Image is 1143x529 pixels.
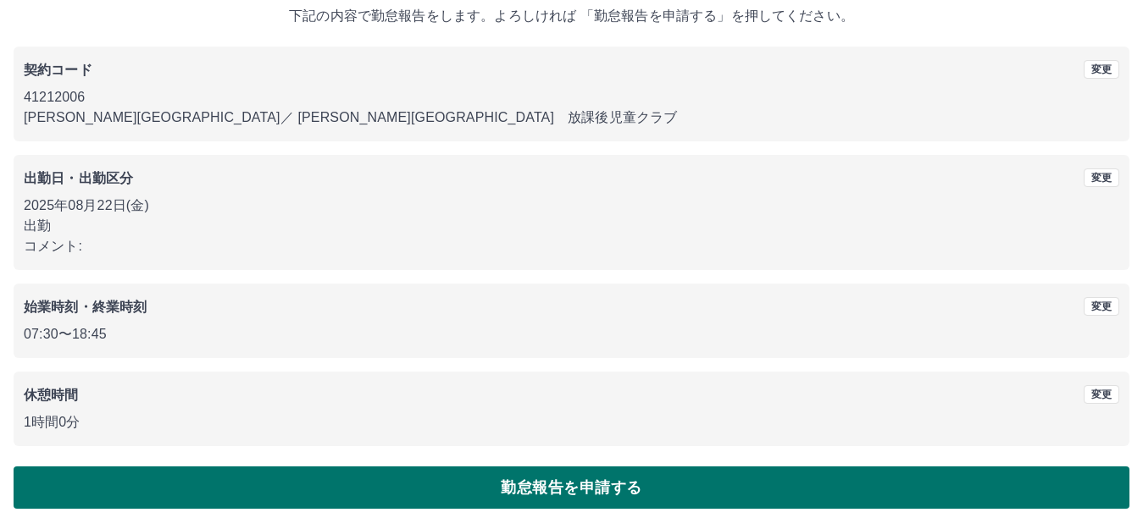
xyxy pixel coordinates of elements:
p: 1時間0分 [24,412,1119,433]
button: 変更 [1084,60,1119,79]
p: 2025年08月22日(金) [24,196,1119,216]
button: 変更 [1084,385,1119,404]
button: 変更 [1084,297,1119,316]
b: 始業時刻・終業時刻 [24,300,147,314]
p: [PERSON_NAME][GEOGRAPHIC_DATA] ／ [PERSON_NAME][GEOGRAPHIC_DATA] 放課後児童クラブ [24,107,1119,128]
p: 07:30 〜 18:45 [24,324,1119,344]
p: 下記の内容で勤怠報告をします。よろしければ 「勤怠報告を申請する」を押してください。 [14,6,1129,26]
b: 出勤日・出勤区分 [24,171,133,185]
b: 契約コード [24,63,92,77]
button: 勤怠報告を申請する [14,466,1129,509]
button: 変更 [1084,168,1119,187]
p: 41212006 [24,87,1119,107]
p: 出勤 [24,216,1119,236]
b: 休憩時間 [24,388,79,402]
p: コメント: [24,236,1119,256]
